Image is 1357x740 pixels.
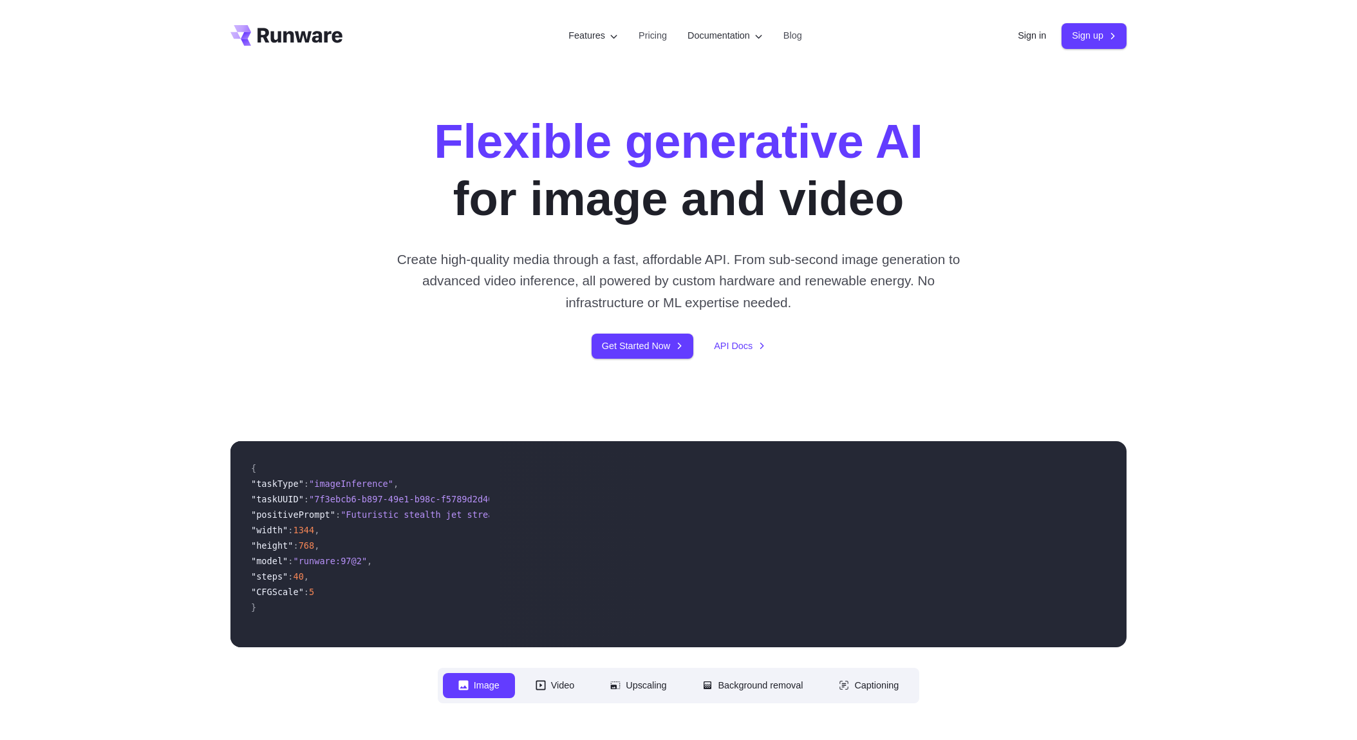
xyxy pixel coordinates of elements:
h1: for image and video [434,113,923,228]
a: Sign up [1062,23,1127,48]
span: : [293,540,298,551]
span: , [304,571,309,582]
span: "taskType" [251,479,304,489]
span: "positivePrompt" [251,509,335,520]
span: 768 [299,540,315,551]
a: Blog [783,28,802,43]
label: Features [568,28,618,43]
span: , [314,525,319,535]
span: , [393,479,398,489]
span: "runware:97@2" [293,556,367,566]
button: Captioning [823,673,914,698]
span: : [288,556,293,566]
a: Get Started Now [592,334,693,359]
button: Image [443,673,515,698]
strong: Flexible generative AI [434,115,923,168]
label: Documentation [688,28,763,43]
span: "taskUUID" [251,494,304,504]
span: 1344 [293,525,314,535]
span: : [288,525,293,535]
span: "7f3ebcb6-b897-49e1-b98c-f5789d2d40d7" [309,494,509,504]
span: } [251,602,256,612]
span: , [314,540,319,551]
span: : [288,571,293,582]
p: Create high-quality media through a fast, affordable API. From sub-second image generation to adv... [392,249,966,313]
span: "Futuristic stealth jet streaking through a neon-lit cityscape with glowing purple exhaust" [341,509,820,520]
span: : [304,587,309,597]
a: Sign in [1018,28,1046,43]
button: Video [520,673,590,698]
span: "imageInference" [309,479,393,489]
span: : [304,494,309,504]
span: "height" [251,540,293,551]
span: , [367,556,372,566]
a: Pricing [639,28,667,43]
span: "steps" [251,571,288,582]
span: : [304,479,309,489]
span: 40 [293,571,303,582]
span: "model" [251,556,288,566]
span: 5 [309,587,314,597]
button: Upscaling [595,673,682,698]
span: "width" [251,525,288,535]
span: "CFGScale" [251,587,304,597]
span: : [335,509,341,520]
button: Background removal [687,673,818,698]
a: API Docs [714,339,765,354]
span: { [251,463,256,473]
a: Go to / [230,25,342,46]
